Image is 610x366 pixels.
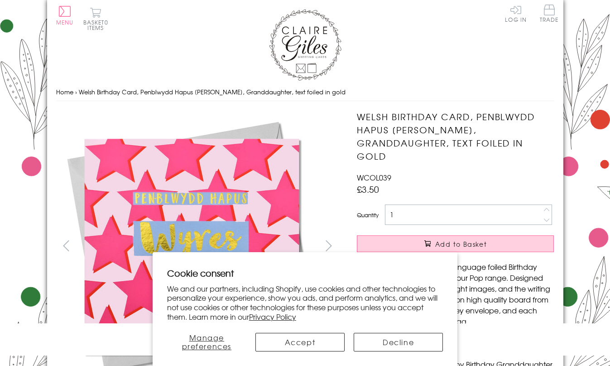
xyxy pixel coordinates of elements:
[167,267,443,279] h2: Cookie consent
[540,5,559,24] a: Trade
[56,83,554,102] nav: breadcrumbs
[357,172,391,183] span: WCOL039
[56,235,77,256] button: prev
[56,88,73,96] a: Home
[167,333,246,351] button: Manage preferences
[87,18,108,32] span: 0 items
[357,235,554,252] button: Add to Basket
[318,235,339,256] button: next
[79,88,346,96] span: Welsh Birthday Card, Penblwydd Hapus [PERSON_NAME], Granddaughter, text foiled in gold
[167,284,443,322] p: We and our partners, including Shopify, use cookies and other technologies to personalize your ex...
[357,211,379,219] label: Quantity
[56,18,74,26] span: Menu
[354,333,443,351] button: Decline
[435,239,487,249] span: Add to Basket
[357,110,554,162] h1: Welsh Birthday Card, Penblwydd Hapus [PERSON_NAME], Granddaughter, text foiled in gold
[182,332,232,351] span: Manage preferences
[540,5,559,22] span: Trade
[56,6,74,25] button: Menu
[249,311,296,322] a: Privacy Policy
[357,183,379,195] span: £3.50
[505,5,527,22] a: Log In
[255,333,345,351] button: Accept
[75,88,77,96] span: ›
[83,7,108,30] button: Basket0 items
[269,9,341,81] img: Claire Giles Greetings Cards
